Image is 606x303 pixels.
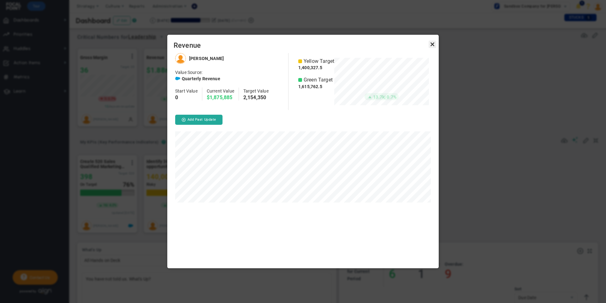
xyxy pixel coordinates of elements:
[175,88,198,94] span: Start Value
[207,95,234,100] h4: $1,875,885
[189,56,224,61] h4: [PERSON_NAME]
[175,70,202,75] span: Value Source:
[175,115,223,125] button: Add Past Update
[207,88,234,94] span: Current Value
[429,40,436,48] a: Close
[243,88,269,94] span: Target Value
[175,76,180,81] span: Salesforce Enabled<br />Sandbox: Quarterly Revenue
[182,76,220,82] h4: Quarterly Revenue
[174,41,432,50] span: Revenue
[304,76,333,84] span: Green Target
[298,84,334,89] h4: 1,615,762.5
[175,53,186,64] img: Tom Johnson
[243,95,269,100] h4: 2,154,350
[304,58,334,65] span: Yellow Target
[298,65,334,70] h4: 1,400,327.5
[175,95,198,100] h4: 0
